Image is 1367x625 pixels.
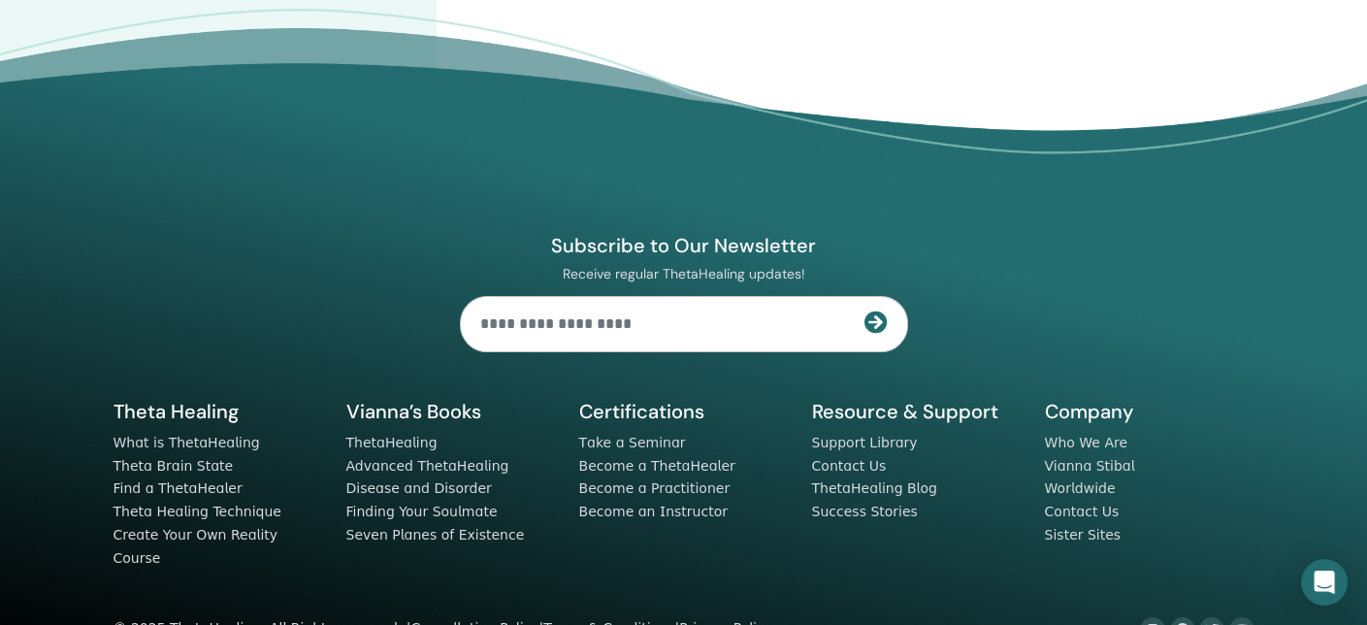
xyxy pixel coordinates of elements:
h4: Subscribe to Our Newsletter [460,233,908,258]
a: Worldwide [1045,480,1116,496]
a: ThetaHealing Blog [812,480,937,496]
a: Disease and Disorder [346,480,492,496]
a: Contact Us [1045,504,1120,519]
h5: Certifications [579,399,789,424]
a: Success Stories [812,504,918,519]
h5: Theta Healing [114,399,323,424]
p: Receive regular ThetaHealing updates! [460,265,908,282]
a: Create Your Own Reality Course [114,527,278,566]
a: Seven Planes of Existence [346,527,525,543]
h5: Company [1045,399,1254,424]
a: Who We Are [1045,435,1127,450]
a: Sister Sites [1045,527,1122,543]
a: ThetaHealing [346,435,438,450]
a: Theta Healing Technique [114,504,281,519]
a: Theta Brain State [114,458,234,474]
a: Take a Seminar [579,435,686,450]
a: Become an Instructor [579,504,728,519]
a: Become a Practitioner [579,480,731,496]
a: Become a ThetaHealer [579,458,735,474]
a: What is ThetaHealing [114,435,260,450]
a: Support Library [812,435,918,450]
a: Advanced ThetaHealing [346,458,509,474]
a: Vianna Stibal [1045,458,1135,474]
a: Find a ThetaHealer [114,480,243,496]
h5: Vianna’s Books [346,399,556,424]
a: Contact Us [812,458,887,474]
a: Finding Your Soulmate [346,504,498,519]
h5: Resource & Support [812,399,1022,424]
div: Open Intercom Messenger [1301,559,1348,606]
